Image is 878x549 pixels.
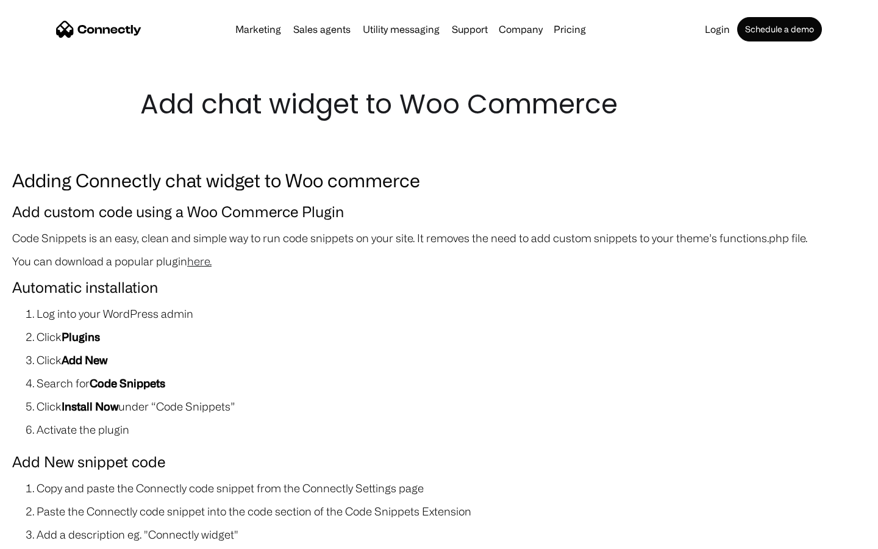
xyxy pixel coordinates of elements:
[447,24,493,34] a: Support
[37,305,866,322] li: Log into your WordPress admin
[37,526,866,543] li: Add a description eg. "Connectly widget"
[37,398,866,415] li: Click under “Code Snippets”
[90,377,165,389] strong: Code Snippets
[12,166,866,194] h3: Adding Connectly chat widget to Woo commerce
[12,276,866,299] h4: Automatic installation
[62,400,118,412] strong: Install Now
[700,24,735,34] a: Login
[12,229,866,246] p: Code Snippets is an easy, clean and simple way to run code snippets on your site. It removes the ...
[37,351,866,368] li: Click
[230,24,286,34] a: Marketing
[737,17,822,41] a: Schedule a demo
[62,354,107,366] strong: Add New
[12,253,866,270] p: You can download a popular plugin
[499,21,543,38] div: Company
[12,450,866,473] h4: Add New snippet code
[140,85,738,123] h1: Add chat widget to Woo Commerce
[187,255,212,267] a: here.
[358,24,444,34] a: Utility messaging
[37,503,866,520] li: Paste the Connectly code snippet into the code section of the Code Snippets Extension
[37,479,866,497] li: Copy and paste the Connectly code snippet from the Connectly Settings page
[37,375,866,392] li: Search for
[549,24,591,34] a: Pricing
[37,328,866,345] li: Click
[12,200,866,223] h4: Add custom code using a Woo Commerce Plugin
[24,528,73,545] ul: Language list
[62,331,100,343] strong: Plugins
[288,24,355,34] a: Sales agents
[12,528,73,545] aside: Language selected: English
[37,421,866,438] li: Activate the plugin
